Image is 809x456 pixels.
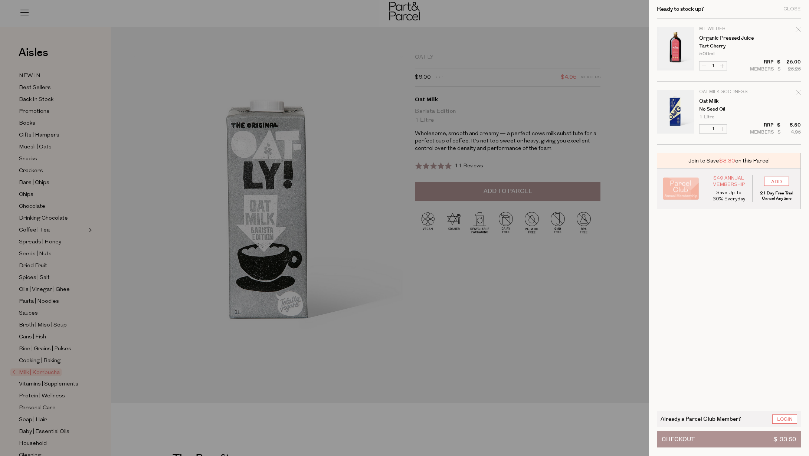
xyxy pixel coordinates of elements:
[711,175,747,188] span: $49 Annual Membership
[699,36,757,41] a: Organic Pressed Juice
[773,432,796,447] span: $ 33.50
[699,90,757,94] p: Oat Milk Goodness
[699,27,757,31] p: Mt. Wilder
[661,414,741,423] span: Already a Parcel Club Member?
[699,115,714,119] span: 1 Litre
[657,6,704,12] h2: Ready to stock up?
[719,157,735,165] span: $3.30
[657,431,801,447] button: Checkout$ 33.50
[699,107,757,112] p: No Seed Oil
[699,52,716,56] span: 500mL
[708,62,718,70] input: QTY Organic Pressed Juice
[783,7,801,12] div: Close
[708,125,718,133] input: QTY Oat Milk
[711,190,747,202] p: Save Up To 30% Everyday
[657,153,801,168] div: Join to Save on this Parcel
[772,414,797,424] a: Login
[796,26,801,36] div: Remove Organic Pressed Juice
[796,89,801,99] div: Remove Oat Milk
[758,191,795,201] p: 21 Day Free Trial Cancel Anytime
[699,99,757,104] a: Oat Milk
[662,432,695,447] span: Checkout
[699,44,757,49] p: Tart Cherry
[764,177,789,186] input: ADD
